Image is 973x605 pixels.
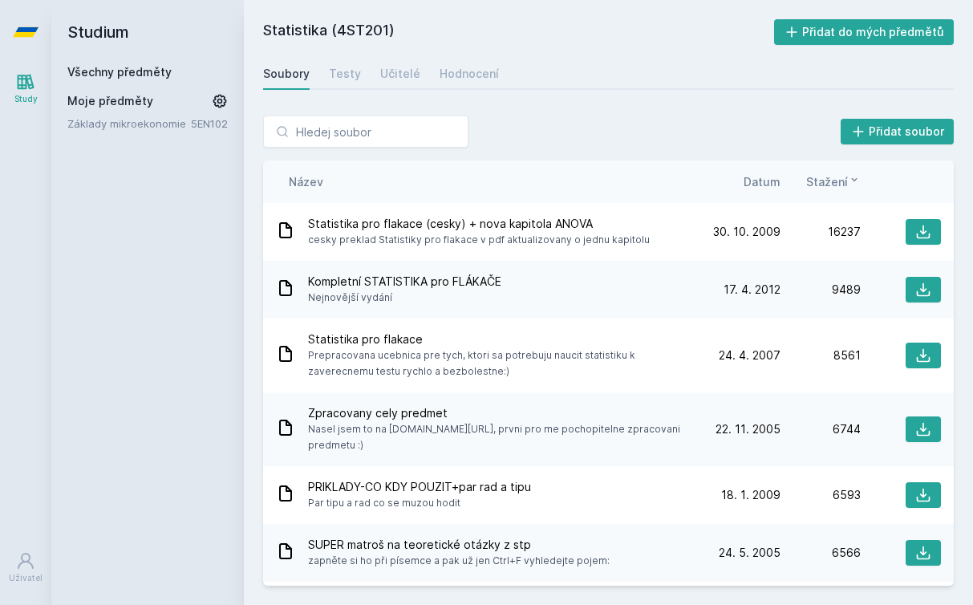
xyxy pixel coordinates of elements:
[780,224,861,240] div: 16237
[719,347,780,363] span: 24. 4. 2007
[380,66,420,82] div: Učitelé
[308,537,610,553] span: SUPER matroš na teoretické otázky z stp
[263,116,468,148] input: Hledej soubor
[67,116,191,132] a: Základy mikroekonomie
[14,93,38,105] div: Study
[67,93,153,109] span: Moje předměty
[289,173,323,190] button: Název
[774,19,955,45] button: Přidat do mých předmětů
[806,173,861,190] button: Stažení
[780,347,861,363] div: 8561
[308,495,531,511] span: Par tipu a rad co se muzou hodit
[721,487,780,503] span: 18. 1. 2009
[308,331,694,347] span: Statistika pro flakace
[719,545,780,561] span: 24. 5. 2005
[191,117,228,130] a: 5EN102
[713,224,780,240] span: 30. 10. 2009
[263,19,774,45] h2: Statistika (4ST201)
[9,572,43,584] div: Uživatel
[744,173,780,190] button: Datum
[806,173,848,190] span: Stažení
[308,274,501,290] span: Kompletní STATISTIKA pro FLÁKAČE
[329,58,361,90] a: Testy
[440,58,499,90] a: Hodnocení
[716,421,780,437] span: 22. 11. 2005
[308,553,610,569] span: zapněte si ho při písemce a pak už jen Ctrl+F vyhledejte pojem:
[308,347,694,380] span: Prepracovana ucebnica pre tych, ktori sa potrebuju naucit statistiku k zaverecnemu testu rychlo a...
[841,119,955,144] button: Přidat soubor
[780,282,861,298] div: 9489
[308,232,650,248] span: cesky preklad Statistiky pro flakace v pdf aktualizovany o jednu kapitolu
[780,545,861,561] div: 6566
[67,65,172,79] a: Všechny předměty
[329,66,361,82] div: Testy
[308,421,694,453] span: Nasel jsem to na [DOMAIN_NAME][URL], prvni pro me pochopitelne zpracovani predmetu :)
[308,405,694,421] span: Zpracovany cely predmet
[308,290,501,306] span: Nejnovější vydání
[263,66,310,82] div: Soubory
[308,216,650,232] span: Statistika pro flakace (cesky) + nova kapitola ANOVA
[3,64,48,113] a: Study
[263,58,310,90] a: Soubory
[3,543,48,592] a: Uživatel
[780,421,861,437] div: 6744
[780,487,861,503] div: 6593
[724,282,780,298] span: 17. 4. 2012
[440,66,499,82] div: Hodnocení
[380,58,420,90] a: Učitelé
[308,479,531,495] span: PRIKLADY-CO KDY POUZIT+par rad a tipu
